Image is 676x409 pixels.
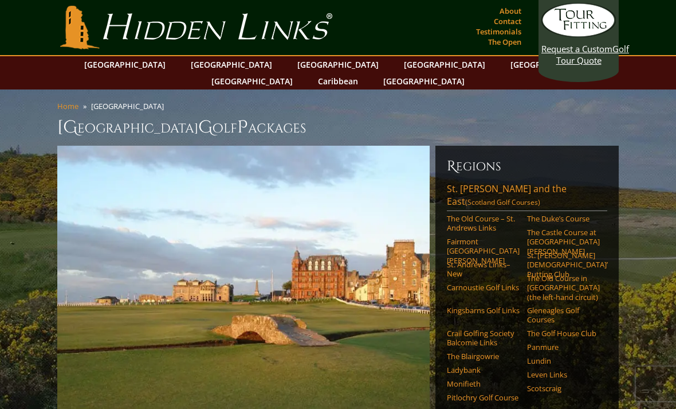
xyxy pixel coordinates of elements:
[527,342,600,352] a: Panmure
[485,34,524,50] a: The Open
[447,329,520,348] a: Crail Golfing Society Balcomie Links
[57,101,78,111] a: Home
[78,56,171,73] a: [GEOGRAPHIC_DATA]
[527,251,600,279] a: St. [PERSON_NAME] [DEMOGRAPHIC_DATA]’ Putting Club
[465,197,540,207] span: (Scotland Golf Courses)
[527,274,600,302] a: The Old Course in [GEOGRAPHIC_DATA] (the left-hand circuit)
[312,73,364,89] a: Caribbean
[473,24,524,40] a: Testimonials
[505,56,598,73] a: [GEOGRAPHIC_DATA]
[527,329,600,338] a: The Golf House Club
[527,356,600,365] a: Lundin
[447,393,520,402] a: Pitlochry Golf Course
[447,157,607,176] h6: Regions
[541,43,612,54] span: Request a Custom
[497,3,524,19] a: About
[447,365,520,375] a: Ladybank
[378,73,470,89] a: [GEOGRAPHIC_DATA]
[527,384,600,393] a: Scotscraig
[527,370,600,379] a: Leven Links
[447,352,520,361] a: The Blairgowrie
[527,306,600,325] a: Gleneagles Golf Courses
[491,13,524,29] a: Contact
[447,306,520,315] a: Kingsbarns Golf Links
[447,379,520,388] a: Monifieth
[185,56,278,73] a: [GEOGRAPHIC_DATA]
[447,182,607,211] a: St. [PERSON_NAME] and the East(Scotland Golf Courses)
[447,283,520,292] a: Carnoustie Golf Links
[292,56,384,73] a: [GEOGRAPHIC_DATA]
[447,237,520,265] a: Fairmont [GEOGRAPHIC_DATA][PERSON_NAME]
[91,101,168,111] li: [GEOGRAPHIC_DATA]
[447,260,520,279] a: St. Andrews Links–New
[447,214,520,233] a: The Old Course – St. Andrews Links
[206,73,298,89] a: [GEOGRAPHIC_DATA]
[237,116,248,139] span: P
[541,3,616,66] a: Request a CustomGolf Tour Quote
[57,116,619,139] h1: [GEOGRAPHIC_DATA] olf ackages
[198,116,213,139] span: G
[527,228,600,256] a: The Castle Course at [GEOGRAPHIC_DATA][PERSON_NAME]
[527,214,600,223] a: The Duke’s Course
[398,56,491,73] a: [GEOGRAPHIC_DATA]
